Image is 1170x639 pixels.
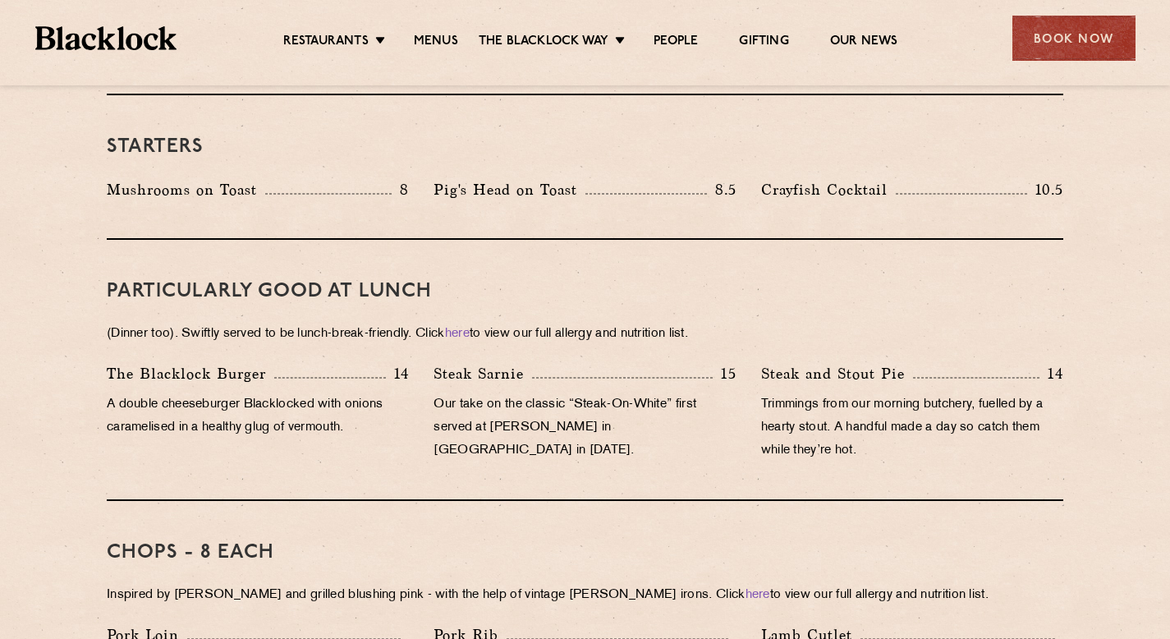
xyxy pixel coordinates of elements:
[35,26,177,50] img: BL_Textured_Logo-footer-cropped.svg
[654,34,698,52] a: People
[107,136,1063,158] h3: Starters
[445,328,470,340] a: here
[479,34,608,52] a: The Blacklock Way
[1039,363,1063,384] p: 14
[707,179,736,200] p: 8.5
[1027,179,1063,200] p: 10.5
[392,179,409,200] p: 8
[107,362,274,385] p: The Blacklock Burger
[107,178,265,201] p: Mushrooms on Toast
[107,393,409,439] p: A double cheeseburger Blacklocked with onions caramelised in a healthy glug of vermouth.
[107,542,1063,563] h3: Chops - 8 each
[761,362,913,385] p: Steak and Stout Pie
[107,281,1063,302] h3: PARTICULARLY GOOD AT LUNCH
[746,589,770,601] a: here
[283,34,369,52] a: Restaurants
[107,323,1063,346] p: (Dinner too). Swiftly served to be lunch-break-friendly. Click to view our full allergy and nutri...
[434,393,736,462] p: Our take on the classic “Steak-On-White” first served at [PERSON_NAME] in [GEOGRAPHIC_DATA] in [D...
[434,362,532,385] p: Steak Sarnie
[434,178,585,201] p: Pig's Head on Toast
[414,34,458,52] a: Menus
[713,363,736,384] p: 15
[386,363,410,384] p: 14
[830,34,898,52] a: Our News
[107,584,1063,607] p: Inspired by [PERSON_NAME] and grilled blushing pink - with the help of vintage [PERSON_NAME] iron...
[1012,16,1136,61] div: Book Now
[761,393,1063,462] p: Trimmings from our morning butchery, fuelled by a hearty stout. A handful made a day so catch the...
[761,178,896,201] p: Crayfish Cocktail
[739,34,788,52] a: Gifting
